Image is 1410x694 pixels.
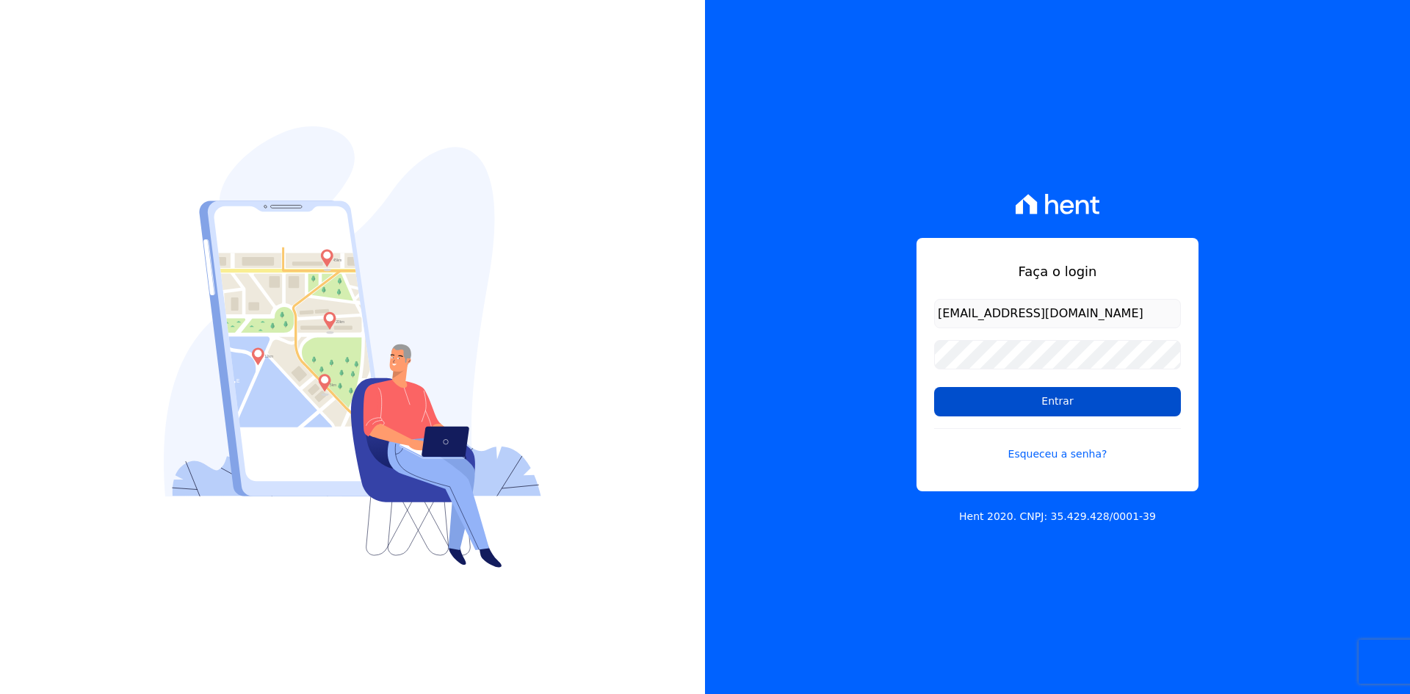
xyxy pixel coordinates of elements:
[934,428,1181,462] a: Esqueceu a senha?
[164,126,541,568] img: Login
[959,509,1156,524] p: Hent 2020. CNPJ: 35.429.428/0001-39
[934,387,1181,416] input: Entrar
[934,299,1181,328] input: Email
[934,261,1181,281] h1: Faça o login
